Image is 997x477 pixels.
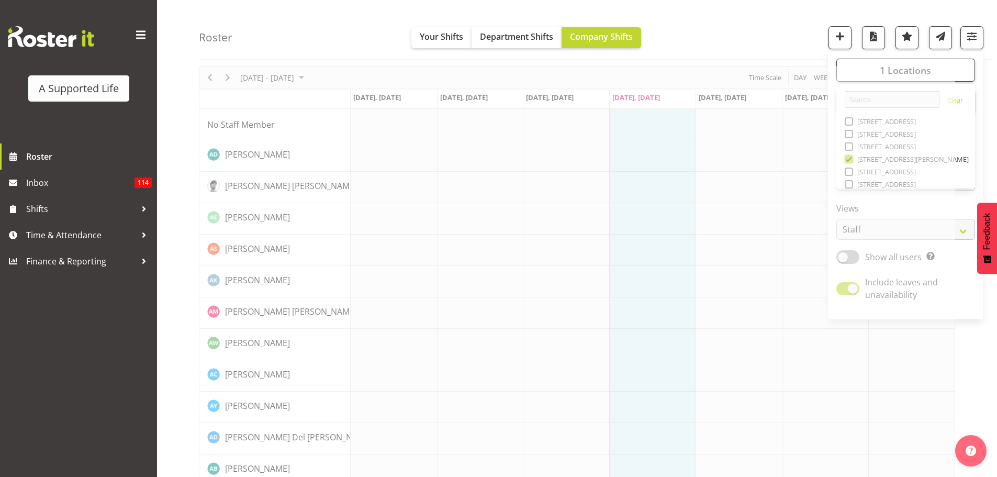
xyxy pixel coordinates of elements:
[982,213,992,250] span: Feedback
[862,26,885,49] button: Download a PDF of the roster according to the set date range.
[411,27,472,48] button: Your Shifts
[480,31,553,42] span: Department Shifts
[947,95,963,108] a: Clear
[199,31,232,43] h4: Roster
[8,26,94,47] img: Rosterit website logo
[960,26,983,49] button: Filter Shifts
[977,203,997,274] button: Feedback - Show survey
[26,253,136,269] span: Finance & Reporting
[895,26,918,49] button: Highlight an important date within the roster.
[39,81,119,96] div: A Supported Life
[562,27,641,48] button: Company Shifts
[828,26,852,49] button: Add a new shift
[420,31,463,42] span: Your Shifts
[26,227,136,243] span: Time & Attendance
[880,64,931,76] span: 1 Locations
[966,446,976,456] img: help-xxl-2.png
[135,178,152,188] span: 114
[929,26,952,49] button: Send a list of all shifts for the selected filtered period to all rostered employees.
[26,175,135,191] span: Inbox
[26,149,152,164] span: Roster
[472,27,562,48] button: Department Shifts
[836,59,975,82] button: 1 Locations
[26,201,136,217] span: Shifts
[570,31,633,42] span: Company Shifts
